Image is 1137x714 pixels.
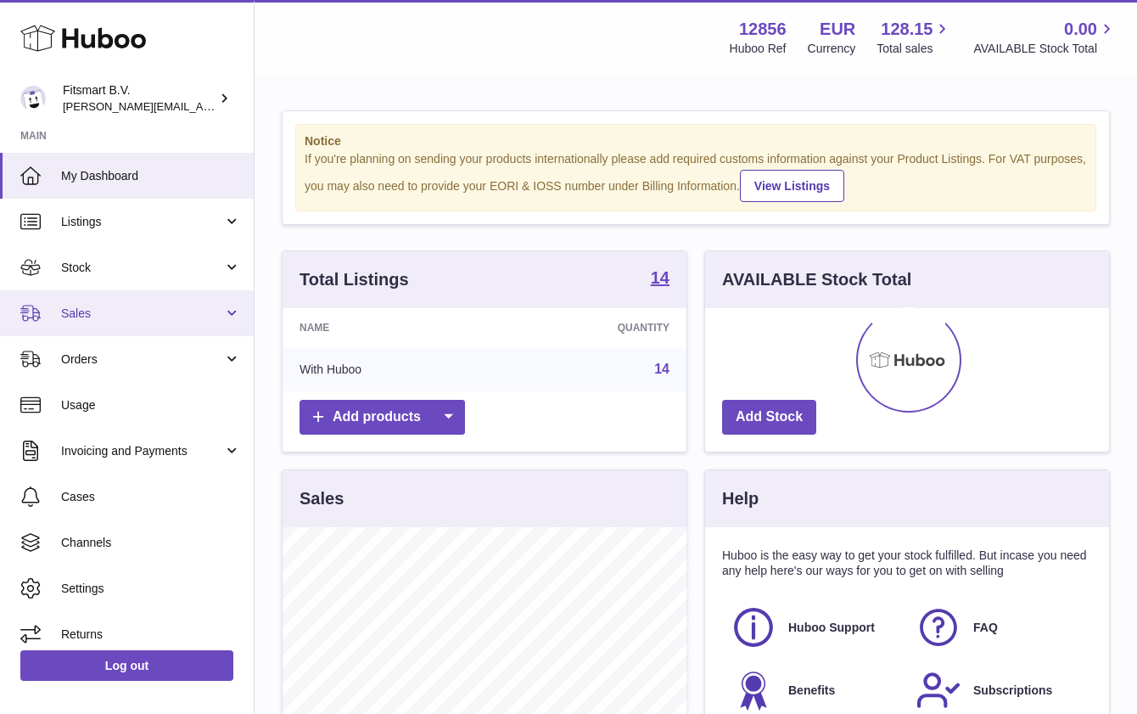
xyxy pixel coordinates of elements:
span: 128.15 [881,18,933,41]
a: 128.15 Total sales [877,18,952,57]
h3: AVAILABLE Stock Total [722,268,911,291]
span: Sales [61,306,223,322]
a: Subscriptions [916,667,1084,713]
strong: 12856 [739,18,787,41]
a: Huboo Support [731,604,899,650]
p: Huboo is the easy way to get your stock fulfilled. But incase you need any help here's our ways f... [722,548,1092,580]
strong: EUR [820,18,855,41]
div: If you're planning on sending your products internationally please add required customs informati... [305,151,1087,202]
span: Channels [61,535,241,551]
a: Benefits [731,667,899,713]
th: Quantity [496,308,686,347]
a: 14 [651,269,669,290]
a: 0.00 AVAILABLE Stock Total [973,18,1117,57]
img: jonathan@leaderoo.com [20,86,46,111]
a: Add products [300,400,465,435]
span: 0.00 [1064,18,1097,41]
div: Fitsmart B.V. [63,82,216,115]
h3: Total Listings [300,268,409,291]
span: Listings [61,214,223,230]
strong: 14 [651,269,669,286]
span: Settings [61,581,241,597]
a: 14 [654,362,669,376]
span: Benefits [788,683,835,699]
span: Total sales [877,41,952,57]
span: Huboo Support [788,620,875,636]
span: FAQ [973,620,998,636]
span: Invoicing and Payments [61,443,223,459]
h3: Sales [300,487,344,510]
h3: Help [722,487,759,510]
span: Orders [61,351,223,368]
span: Cases [61,489,241,505]
span: AVAILABLE Stock Total [973,41,1117,57]
div: Currency [808,41,856,57]
span: Usage [61,397,241,413]
a: Add Stock [722,400,816,435]
td: With Huboo [283,347,496,391]
a: Log out [20,650,233,681]
span: My Dashboard [61,168,241,184]
a: View Listings [740,170,844,202]
span: Stock [61,260,223,276]
th: Name [283,308,496,347]
span: Subscriptions [973,683,1052,699]
span: Returns [61,627,241,643]
a: FAQ [916,604,1084,650]
span: [PERSON_NAME][EMAIL_ADDRESS][DOMAIN_NAME] [63,99,340,113]
div: Huboo Ref [730,41,787,57]
strong: Notice [305,133,1087,149]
